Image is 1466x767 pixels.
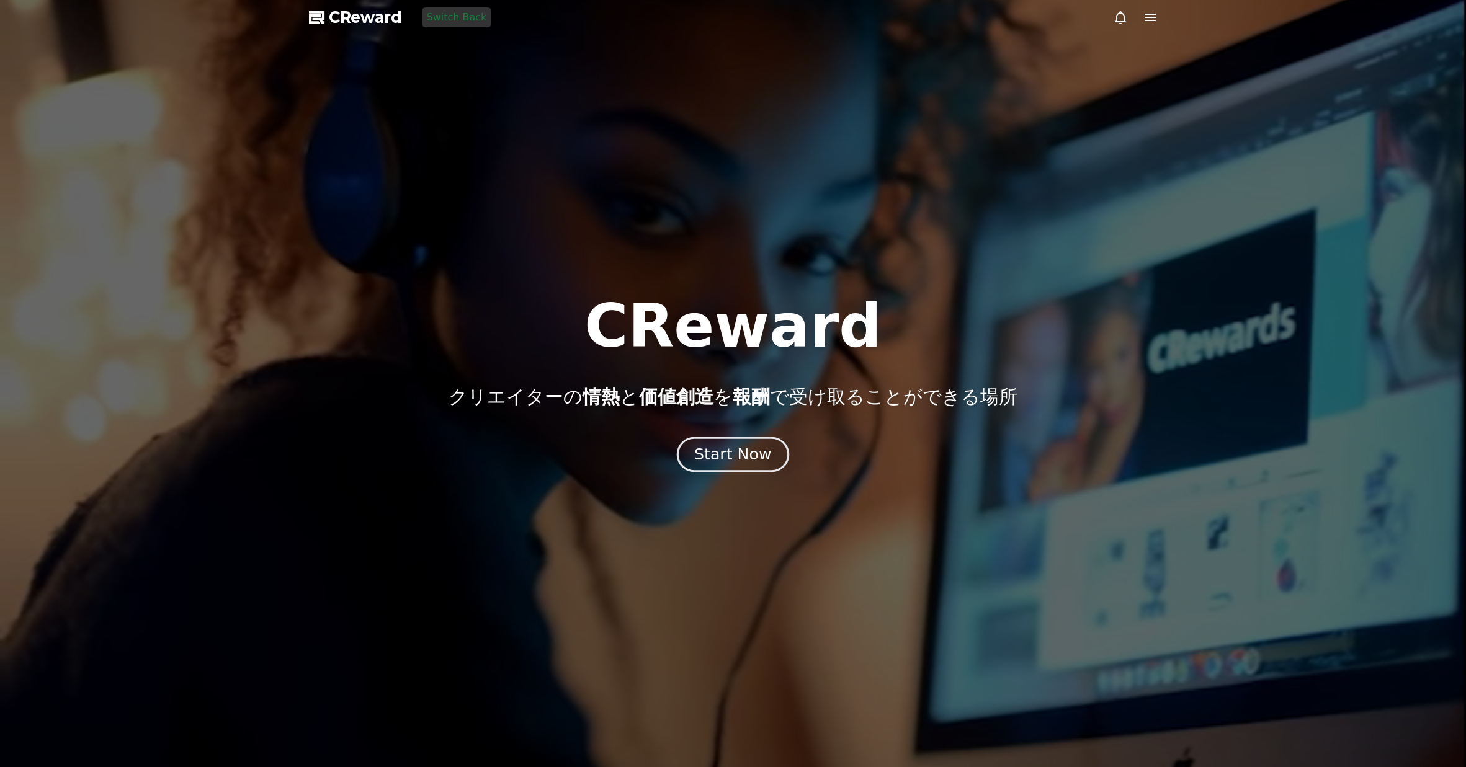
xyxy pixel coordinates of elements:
button: Start Now [677,437,789,472]
span: CReward [329,7,402,27]
span: 価値創造 [639,386,713,407]
span: 情熱 [583,386,620,407]
span: 報酬 [733,386,770,407]
a: CReward [309,7,402,27]
a: Start Now [679,450,787,462]
p: クリエイターの と を で受け取ることができる場所 [449,386,1017,408]
h1: CReward [584,296,882,356]
div: Start Now [694,444,771,465]
button: Switch Back [422,7,492,27]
